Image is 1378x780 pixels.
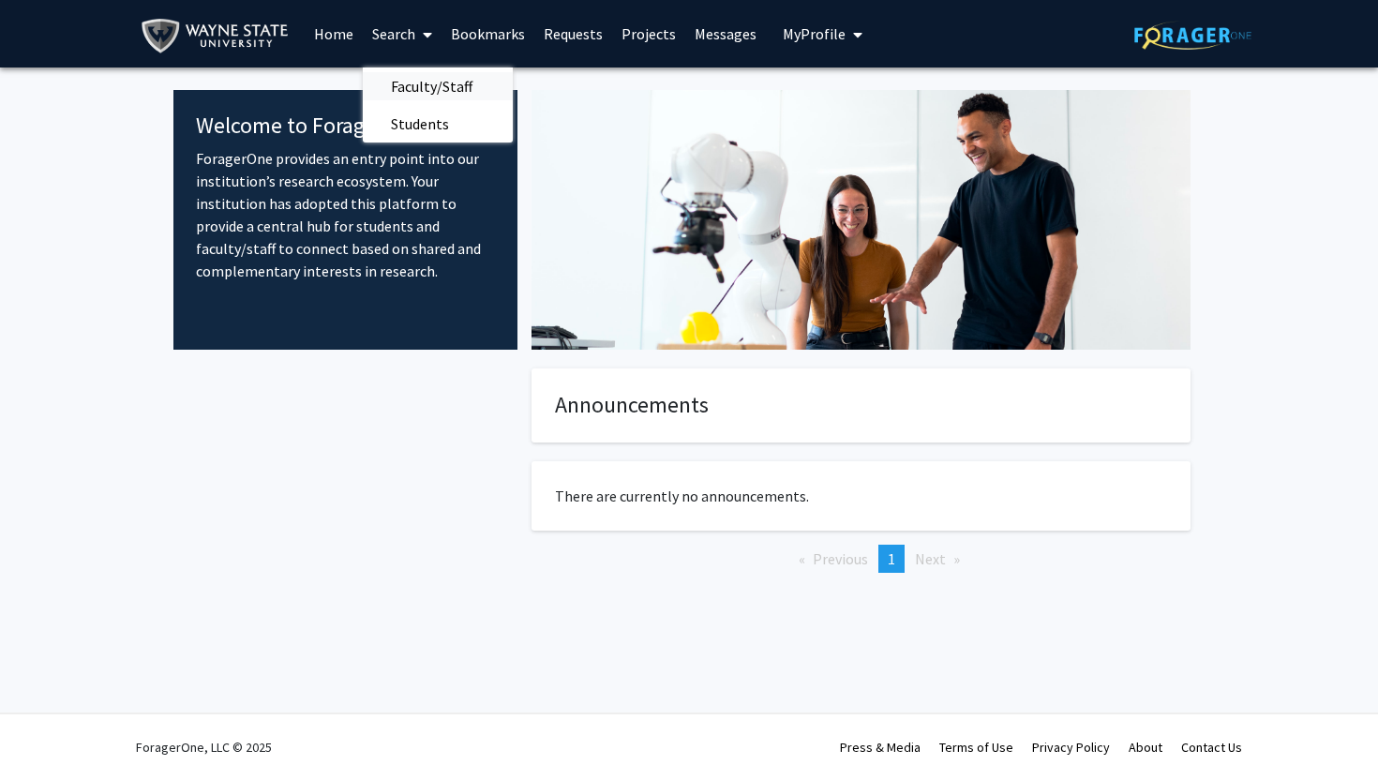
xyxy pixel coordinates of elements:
span: Previous [813,549,868,568]
a: Search [363,1,442,67]
img: ForagerOne Logo [1134,21,1251,50]
span: 1 [888,549,895,568]
span: My Profile [783,24,846,43]
a: Faculty/Staff [363,72,513,100]
span: Students [363,105,477,142]
a: About [1129,739,1162,756]
a: Requests [534,1,612,67]
h4: Announcements [555,392,1167,419]
img: Wayne State University Logo [141,15,297,57]
a: Projects [612,1,685,67]
a: Students [363,110,513,138]
a: Terms of Use [939,739,1013,756]
span: Next [915,549,946,568]
a: Privacy Policy [1032,739,1110,756]
p: There are currently no announcements. [555,485,1167,507]
a: Contact Us [1181,739,1242,756]
a: Messages [685,1,766,67]
p: ForagerOne provides an entry point into our institution’s research ecosystem. Your institution ha... [196,147,495,282]
a: Home [305,1,363,67]
span: Faculty/Staff [363,67,501,105]
a: Press & Media [840,739,921,756]
img: Cover Image [532,90,1191,350]
ul: Pagination [532,545,1191,573]
div: ForagerOne, LLC © 2025 [136,714,272,780]
iframe: Chat [14,696,80,766]
h4: Welcome to ForagerOne [196,112,495,140]
a: Bookmarks [442,1,534,67]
